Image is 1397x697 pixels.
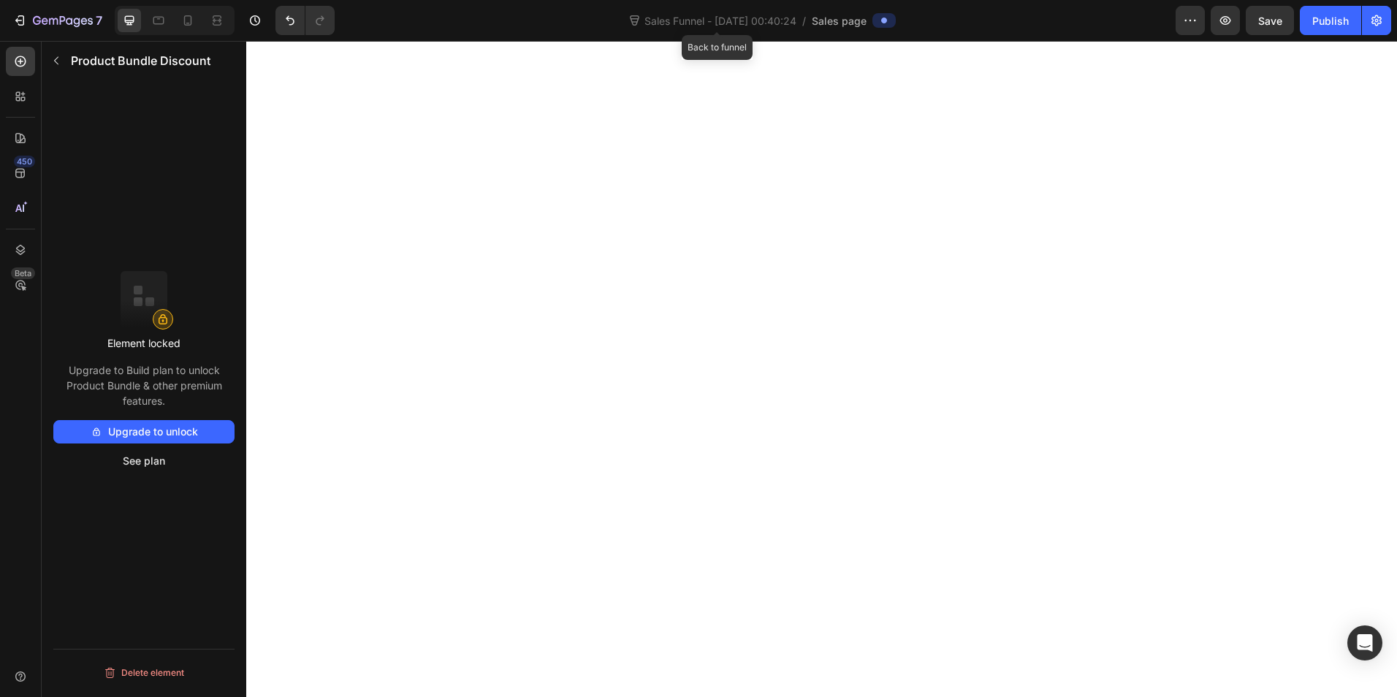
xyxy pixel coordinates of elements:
[6,6,109,35] button: 7
[246,41,1397,697] iframe: Design area
[11,267,35,279] div: Beta
[275,6,335,35] div: Undo/Redo
[642,13,799,28] span: Sales Funnel - [DATE] 00:40:24
[812,13,867,28] span: Sales page
[53,420,235,443] button: Upgrade to unlock
[1246,6,1294,35] button: Save
[71,52,229,69] p: Product Bundle Discount
[1258,15,1282,27] span: Save
[107,335,180,351] p: Element locked
[1312,13,1349,28] div: Publish
[96,12,102,29] p: 7
[53,449,235,473] button: See plan
[802,13,806,28] span: /
[53,661,235,685] button: Delete element
[1300,6,1361,35] button: Publish
[1347,625,1382,660] div: Open Intercom Messenger
[53,362,235,408] p: Upgrade to Build plan to unlock Product Bundle & other premium features.
[14,156,35,167] div: 450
